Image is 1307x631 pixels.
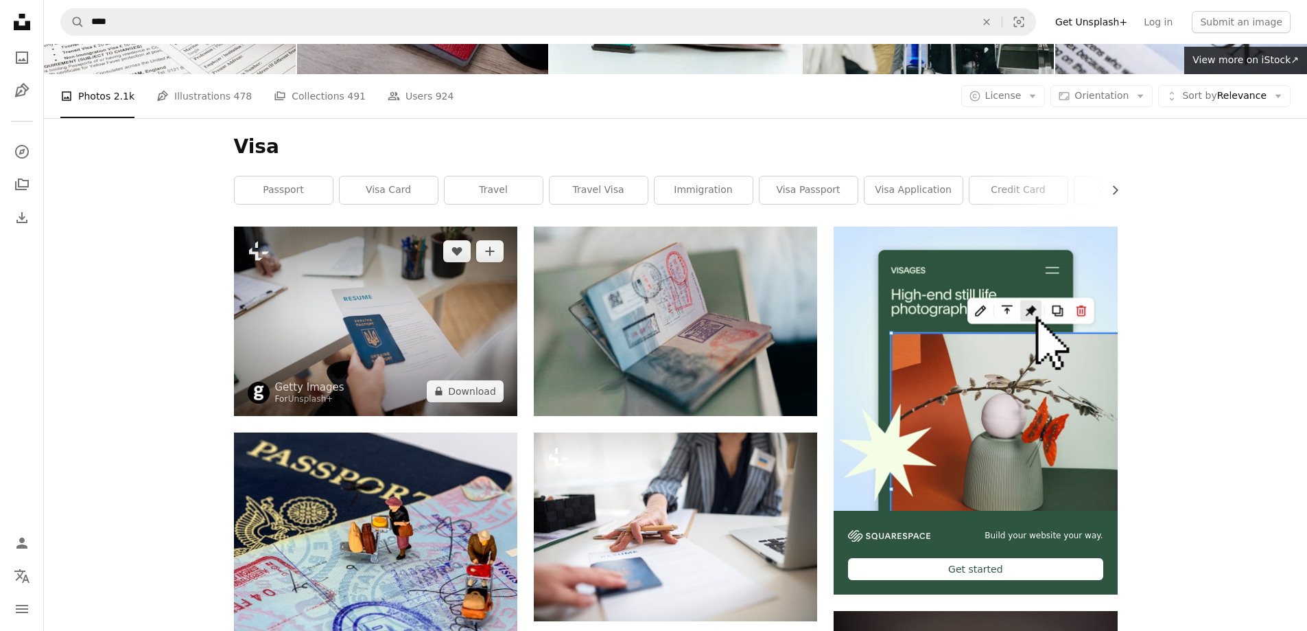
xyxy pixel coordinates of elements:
[1002,9,1035,35] button: Visual search
[534,315,817,328] a: white and red labeled box
[864,176,963,204] a: visa application
[1050,85,1153,107] button: Orientation
[1192,54,1299,65] span: View more on iStock ↗
[1074,176,1173,204] a: visa travel
[834,227,1117,595] a: Build your website your way.Get started
[834,227,1117,510] img: file-1723602894256-972c108553a7image
[274,74,366,118] a: Collections 491
[234,135,1118,159] h1: Visa
[848,530,930,542] img: file-1606177908946-d1eed1cbe4f5image
[972,9,1002,35] button: Clear
[234,315,517,328] a: A woman holding application forms for Ukrainian refugees in asylum centre.
[275,380,344,394] a: Getty Images
[8,529,36,557] a: Log in / Sign up
[848,558,1103,580] div: Get started
[550,176,648,204] a: travel visa
[1103,176,1118,204] button: scroll list to the right
[443,240,471,262] button: Like
[1192,11,1291,33] button: Submit an image
[1074,90,1129,101] span: Orientation
[8,562,36,590] button: Language
[1158,85,1291,107] button: Sort byRelevance
[8,77,36,104] a: Illustrations
[60,8,1036,36] form: Find visuals sitewide
[8,8,36,38] a: Home — Unsplash
[347,89,366,104] span: 491
[427,380,504,402] button: Download
[1135,11,1181,33] a: Log in
[655,176,753,204] a: immigration
[985,90,1022,101] span: License
[275,394,344,405] div: For
[760,176,858,204] a: visa passport
[234,89,252,104] span: 478
[534,520,817,533] a: A senior woman volunteer helping Ukrainian woman to fill in forms at asylum centre.
[8,44,36,71] a: Photos
[445,176,543,204] a: travel
[340,176,438,204] a: visa card
[234,547,517,559] a: 2 men in yellow and black suit action figures
[534,227,817,415] img: white and red labeled box
[156,74,252,118] a: Illustrations 478
[969,176,1068,204] a: credit card
[1182,90,1216,101] span: Sort by
[235,176,333,204] a: passport
[961,85,1046,107] button: License
[8,138,36,165] a: Explore
[388,74,454,118] a: Users 924
[1184,47,1307,74] a: View more on iStock↗
[8,595,36,623] button: Menu
[985,530,1103,542] span: Build your website your way.
[61,9,84,35] button: Search Unsplash
[476,240,504,262] button: Add to Collection
[8,171,36,198] a: Collections
[534,433,817,621] img: A senior woman volunteer helping Ukrainian woman to fill in forms at asylum centre.
[288,394,333,404] a: Unsplash+
[1047,11,1135,33] a: Get Unsplash+
[234,227,517,415] img: A woman holding application forms for Ukrainian refugees in asylum centre.
[8,204,36,231] a: Download History
[1182,89,1267,103] span: Relevance
[248,382,270,404] img: Go to Getty Images's profile
[436,89,454,104] span: 924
